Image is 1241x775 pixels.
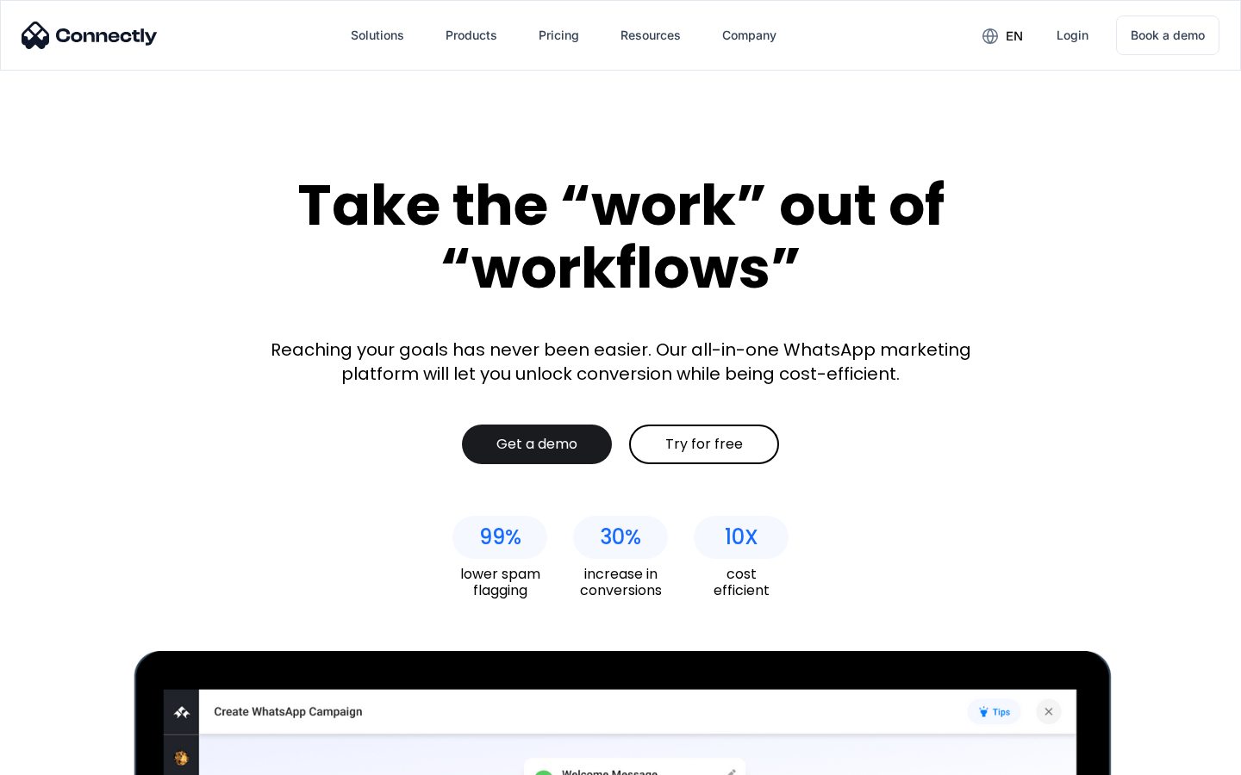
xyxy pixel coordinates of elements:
[725,525,758,549] div: 10X
[1006,24,1023,48] div: en
[351,23,404,47] div: Solutions
[607,15,695,56] div: Resources
[17,745,103,769] aside: Language selected: English
[496,436,577,453] div: Get a demo
[233,174,1008,299] div: Take the “work” out of “workflows”
[600,525,641,549] div: 30%
[479,525,521,549] div: 99%
[34,745,103,769] ul: Language list
[694,566,789,598] div: cost efficient
[708,15,790,56] div: Company
[462,425,612,464] a: Get a demo
[1116,15,1219,55] a: Book a demo
[525,15,593,56] a: Pricing
[432,15,511,56] div: Products
[629,425,779,464] a: Try for free
[620,23,681,47] div: Resources
[573,566,668,598] div: increase in conversions
[1057,23,1088,47] div: Login
[722,23,776,47] div: Company
[539,23,579,47] div: Pricing
[452,566,547,598] div: lower spam flagging
[337,15,418,56] div: Solutions
[22,22,158,49] img: Connectly Logo
[1043,15,1102,56] a: Login
[446,23,497,47] div: Products
[259,338,982,386] div: Reaching your goals has never been easier. Our all-in-one WhatsApp marketing platform will let yo...
[969,22,1036,48] div: en
[665,436,743,453] div: Try for free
